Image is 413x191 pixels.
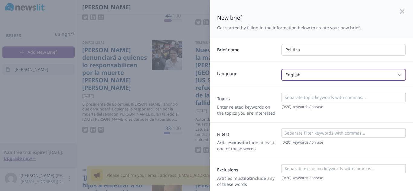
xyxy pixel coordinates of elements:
input: Separate filter keywords with commas... [283,130,404,136]
label: Language [217,68,277,77]
p: Get started by filling in the information below to create your new brief. [217,25,361,31]
p: [ 0 / 20 ] keywords / phrase [281,140,406,145]
p: Enter related keywords on the topics you are interested [217,104,277,116]
label: Filters [217,129,277,137]
h2: New brief [217,13,361,22]
p: [ 0 / 20 ] keywords / phrase [281,176,406,180]
strong: must [232,140,243,145]
p: [ 0 / 20 ] keywords / phrase [281,104,406,109]
label: Topics [217,93,277,102]
label: Exclusions [217,164,277,173]
p: Articles must include any of these words [217,175,277,187]
label: Brief name [217,44,277,53]
strong: not [244,175,251,181]
p: Articles include at least one of these words [217,140,277,152]
input: Separate exclusion keywords with commas... [283,166,404,172]
input: Separate topic keywords with commas... [283,94,404,100]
